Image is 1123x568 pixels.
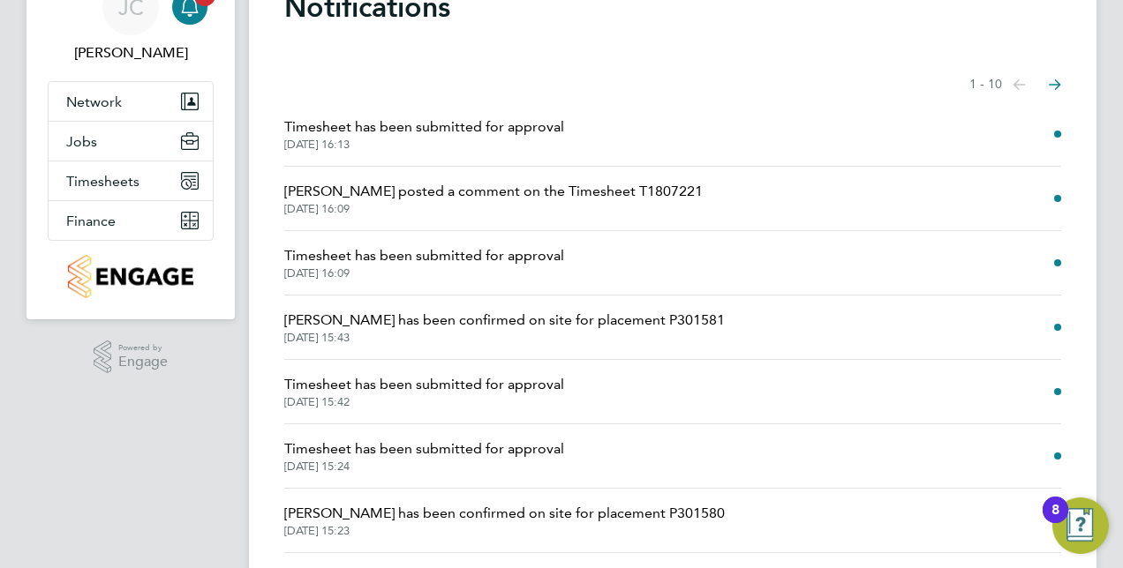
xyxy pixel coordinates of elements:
span: 1 - 10 [969,76,1002,93]
span: Network [66,93,122,110]
span: Timesheet has been submitted for approval [284,245,564,266]
span: [DATE] 15:43 [284,331,725,345]
span: Timesheet has been submitted for approval [284,374,564,395]
a: [PERSON_NAME] has been confirmed on site for placement P301581[DATE] 15:43 [284,310,725,345]
span: [PERSON_NAME] has been confirmed on site for placement P301580 [284,503,725,524]
span: [DATE] 16:09 [284,266,564,280]
span: Timesheet has been submitted for approval [284,116,564,138]
nav: Select page of notifications list [969,67,1061,102]
span: Timesheet has been submitted for approval [284,438,564,460]
button: Timesheets [49,161,213,200]
span: Finance [66,213,116,229]
button: Finance [49,201,213,240]
a: [PERSON_NAME] posted a comment on the Timesheet T1807221[DATE] 16:09 [284,181,703,216]
a: Powered byEngage [94,340,169,374]
button: Network [49,82,213,121]
img: countryside-properties-logo-retina.png [68,255,192,298]
a: [PERSON_NAME] has been confirmed on site for placement P301580[DATE] 15:23 [284,503,725,538]
a: Timesheet has been submitted for approval[DATE] 15:42 [284,374,564,409]
span: [DATE] 16:09 [284,202,703,216]
a: Timesheet has been submitted for approval[DATE] 16:09 [284,245,564,280]
span: [PERSON_NAME] has been confirmed on site for placement P301581 [284,310,725,331]
span: [PERSON_NAME] posted a comment on the Timesheet T1807221 [284,181,703,202]
a: Timesheet has been submitted for approval[DATE] 16:13 [284,116,564,152]
a: Timesheet has been submitted for approval[DATE] 15:24 [284,438,564,474]
a: Go to home page [48,255,214,298]
span: Timesheets [66,173,139,190]
button: Open Resource Center, 8 new notifications [1052,497,1109,554]
span: Jayne Cadman [48,42,214,64]
span: [DATE] 15:23 [284,524,725,538]
div: 8 [1051,510,1059,533]
button: Jobs [49,122,213,161]
span: Jobs [66,133,97,150]
span: [DATE] 15:42 [284,395,564,409]
span: Powered by [118,340,168,355]
span: [DATE] 15:24 [284,460,564,474]
span: Engage [118,355,168,370]
span: [DATE] 16:13 [284,138,564,152]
